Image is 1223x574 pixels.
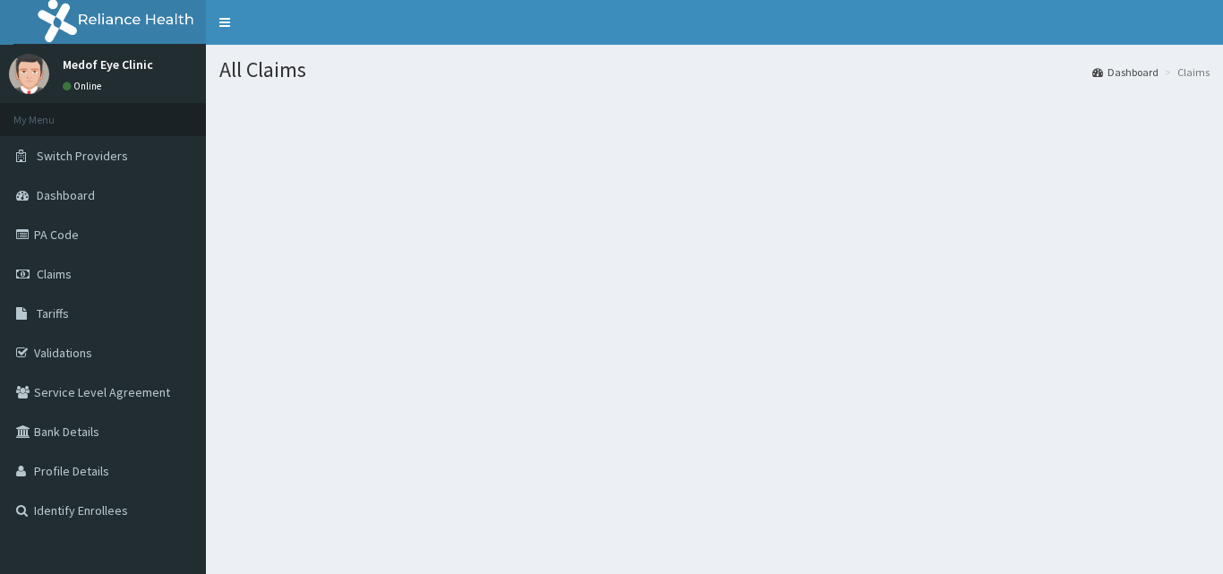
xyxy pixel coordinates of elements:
[9,54,49,94] img: User Image
[37,266,72,282] span: Claims
[63,58,153,71] p: Medof Eye Clinic
[37,305,69,321] span: Tariffs
[1092,64,1159,80] a: Dashboard
[37,148,128,164] span: Switch Providers
[37,187,95,203] span: Dashboard
[1160,64,1210,80] li: Claims
[63,80,106,92] a: Online
[219,58,1210,81] h1: All Claims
